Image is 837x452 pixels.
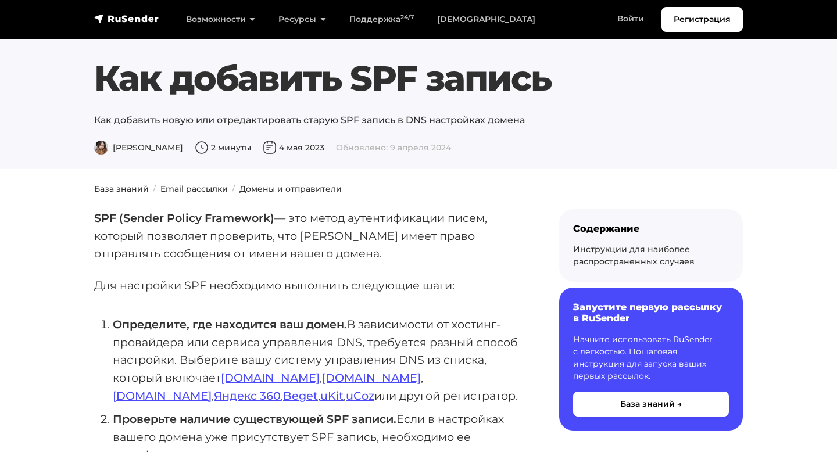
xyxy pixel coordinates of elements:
[338,8,425,31] a: Поддержка24/7
[346,389,374,403] a: uCoz
[113,389,212,403] a: [DOMAIN_NAME]
[425,8,547,31] a: [DEMOGRAPHIC_DATA]
[263,141,277,155] img: Дата публикации
[94,184,149,194] a: База знаний
[195,141,209,155] img: Время чтения
[573,392,729,417] button: База знаний →
[661,7,743,32] a: Регистрация
[573,244,695,267] a: Инструкции для наиболее распространенных случаев
[174,8,267,31] a: Возможности
[113,315,522,405] li: В зависимости от хостинг-провайдера или сервиса управления DNS, требуется разный способ настройки...
[573,223,729,234] div: Содержание
[94,58,743,99] h1: Как добавить SPF запись
[263,142,324,153] span: 4 мая 2023
[94,209,522,263] p: — это метод аутентификации писем, который позволяет проверить, что [PERSON_NAME] имеет право отпр...
[573,333,729,382] p: Начните использовать RuSender с легкостью. Пошаговая инструкция для запуска ваших первых рассылок.
[113,317,347,331] strong: Определите, где находится ваш домен.
[94,142,183,153] span: [PERSON_NAME]
[214,389,281,403] a: Яндекс 360
[322,371,421,385] a: [DOMAIN_NAME]
[400,13,414,21] sup: 24/7
[94,113,743,127] p: Как добавить новую или отредактировать старую SPF запись в DNS настройках домена
[283,389,318,403] a: Beget
[221,371,320,385] a: [DOMAIN_NAME]
[160,184,228,194] a: Email рассылки
[336,142,451,153] span: Обновлено: 9 апреля 2024
[87,183,750,195] nav: breadcrumb
[94,277,522,295] p: Для настройки SPF необходимо выполнить следующие шаги:
[239,184,342,194] a: Домены и отправители
[267,8,337,31] a: Ресурсы
[113,412,396,426] strong: Проверьте наличие существующей SPF записи.
[94,13,159,24] img: RuSender
[94,211,274,225] strong: SPF (Sender Policy Framework)
[320,389,344,403] a: uKit
[573,302,729,324] h6: Запустите первую рассылку в RuSender
[195,142,251,153] span: 2 минуты
[559,288,743,430] a: Запустите первую рассылку в RuSender Начните использовать RuSender с легкостью. Пошаговая инструк...
[606,7,656,31] a: Войти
